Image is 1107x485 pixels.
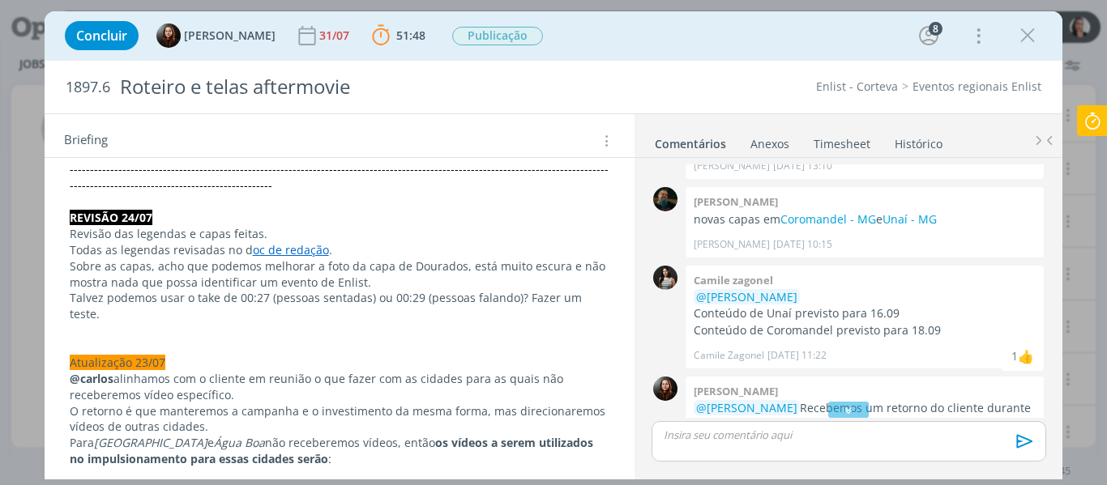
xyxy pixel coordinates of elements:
[65,21,139,50] button: Concluir
[451,26,544,46] button: Publicação
[696,289,797,304] span: @[PERSON_NAME]
[816,79,898,94] a: Enlist - Corteva
[70,226,610,242] p: Revisão das legendas e capas feitas.
[694,194,778,209] b: [PERSON_NAME]
[694,348,764,363] p: Camile Zagonel
[452,27,543,45] span: Publicação
[654,129,727,152] a: Comentários
[94,435,207,450] em: [GEOGRAPHIC_DATA]
[70,290,610,322] p: Talvez podemos usar o take de 00:27 (pessoas sentadas) ou 00:29 (pessoas falando)? Fazer um teste.
[813,129,871,152] a: Timesheet
[45,11,1063,479] div: dialog
[750,136,789,152] div: Anexos
[653,377,677,401] img: E
[70,435,596,466] strong: os vídeos a serem utilizados no impulsionamento para essas cidades serão
[70,435,610,467] p: Para e não receberemos vídeos, então :
[694,305,1036,321] p: Conteúdo de Unaí previsto para 16.09
[70,210,152,225] strong: REVISÃO 24/07
[773,159,832,173] span: [DATE] 13:10
[70,403,610,436] p: O retorno é que manteremos a campanha e o investimento da mesma forma, mas direcionaremos vídeos ...
[1018,347,1034,366] div: Eduarda Pereira
[694,400,1036,433] p: Recebemos um retorno do cliente durante a reunião de follow:
[773,237,832,252] span: [DATE] 10:15
[916,23,942,49] button: 8
[780,211,876,227] a: Coromandel - MG
[70,258,610,291] p: Sobre as capas, acho que podemos melhorar a foto da capa de Dourados, está muito escura e não mos...
[76,29,127,42] span: Concluir
[694,159,770,173] p: [PERSON_NAME]
[694,322,1036,338] p: Conteúdo de Coromandel previsto para 18.09
[70,371,113,386] strong: @carlos
[184,30,276,41] span: [PERSON_NAME]
[64,130,108,151] span: Briefing
[214,435,265,450] em: Água Boa
[694,211,1036,228] p: novas capas em e
[767,348,827,363] span: [DATE] 11:22
[113,67,628,107] div: Roteiro e telas aftermovie
[653,266,677,290] img: C
[913,79,1041,94] a: Eventos regionais Enlist
[653,187,677,211] img: M
[1011,347,1018,364] div: 1
[883,211,937,227] a: Unaí - MG
[929,22,942,36] div: 8
[694,273,773,287] b: Camile zagonel
[696,400,797,415] span: @[PERSON_NAME]
[368,23,430,49] button: 51:48
[694,384,778,398] b: [PERSON_NAME]
[70,371,610,403] p: alinhamos com o cliente em reunião o que fazer com as cidades para as quais não receberemos vídeo...
[70,355,165,370] span: Atualização 23/07
[319,30,353,41] div: 31/07
[156,23,181,48] img: E
[694,237,770,252] p: [PERSON_NAME]
[70,242,610,258] p: Todas as legendas revisadas no d .
[70,161,609,193] span: -------------------------------------------------------------------------------------------------...
[66,79,110,96] span: 1897.6
[253,242,329,257] a: oc de redação
[396,28,425,43] span: 51:48
[894,129,943,152] a: Histórico
[156,23,276,48] button: E[PERSON_NAME]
